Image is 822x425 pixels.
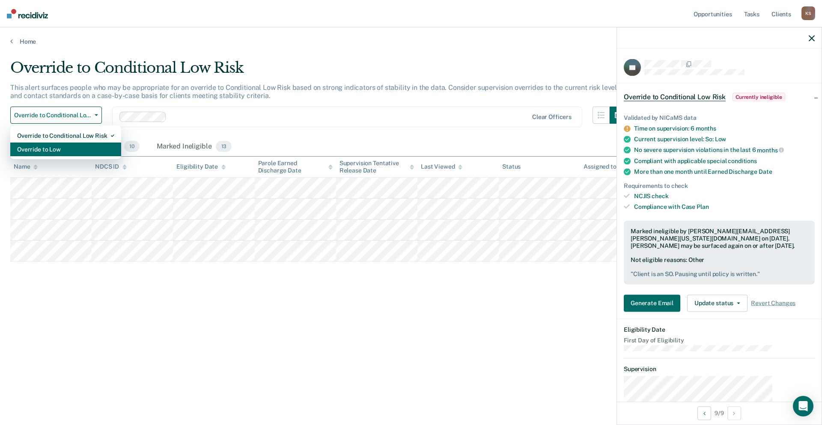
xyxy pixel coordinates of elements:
[751,300,795,307] span: Revert Changes
[340,160,414,174] div: Supervision Tentative Release Date
[7,9,48,18] img: Recidiviz
[10,59,627,83] div: Override to Conditional Low Risk
[95,163,127,170] div: NDCS ID
[757,146,784,153] span: months
[631,270,808,278] pre: " Client is an SO. Pausing until policy is written. "
[634,125,815,132] div: Time on supervision: 6 months
[652,193,668,199] span: check
[532,113,572,121] div: Clear officers
[624,114,815,122] div: Validated by NICaMS data
[624,336,815,344] dt: First Day of Eligibility
[617,401,822,424] div: 9 / 9
[624,366,815,373] dt: Supervision
[10,38,812,45] a: Home
[759,168,772,175] span: Date
[728,157,757,164] span: conditions
[631,228,808,249] div: Marked ineligible by [PERSON_NAME][EMAIL_ADDRESS][PERSON_NAME][US_STATE][DOMAIN_NAME] on [DATE]. ...
[10,83,620,100] p: This alert surfaces people who may be appropriate for an override to Conditional Low Risk based o...
[421,163,462,170] div: Last Viewed
[14,163,38,170] div: Name
[258,160,333,174] div: Parole Earned Discharge Date
[624,182,815,189] div: Requirements to check
[17,129,114,143] div: Override to Conditional Low Risk
[634,203,815,211] div: Compliance with Case
[697,203,709,210] span: Plan
[624,326,815,333] dt: Eligibility Date
[502,163,521,170] div: Status
[617,83,822,111] div: Override to Conditional Low RiskCurrently ineligible
[634,193,815,200] div: NCJIS
[634,168,815,175] div: More than one month until Earned Discharge
[584,163,624,170] div: Assigned to
[17,143,114,156] div: Override to Low
[624,294,684,312] a: Generate Email
[634,157,815,164] div: Compliant with applicable special
[124,141,140,152] span: 10
[801,6,815,20] div: K S
[793,396,813,416] div: Open Intercom Messenger
[14,112,91,119] span: Override to Conditional Low Risk
[697,406,711,420] button: Previous Opportunity
[176,163,226,170] div: Eligibility Date
[727,406,741,420] button: Next Opportunity
[624,93,726,101] span: Override to Conditional Low Risk
[733,93,785,101] span: Currently ineligible
[687,294,748,312] button: Update status
[624,294,680,312] button: Generate Email
[634,136,815,143] div: Current supervision level: So:
[155,137,233,156] div: Marked Ineligible
[634,146,815,154] div: No severe supervision violations in the last 6
[216,141,232,152] span: 13
[715,136,727,143] span: Low
[631,256,808,278] div: Not eligible reasons: Other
